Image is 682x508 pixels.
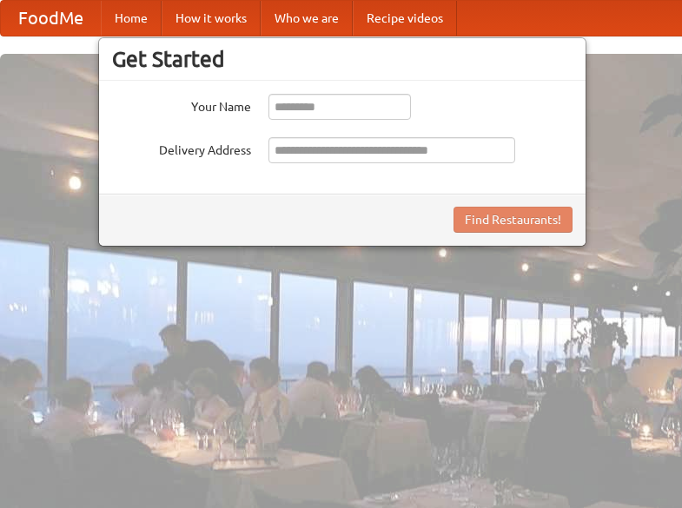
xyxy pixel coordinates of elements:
[162,1,261,36] a: How it works
[1,1,101,36] a: FoodMe
[353,1,457,36] a: Recipe videos
[112,137,251,159] label: Delivery Address
[261,1,353,36] a: Who we are
[112,46,573,72] h3: Get Started
[112,94,251,115] label: Your Name
[101,1,162,36] a: Home
[454,207,573,233] button: Find Restaurants!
